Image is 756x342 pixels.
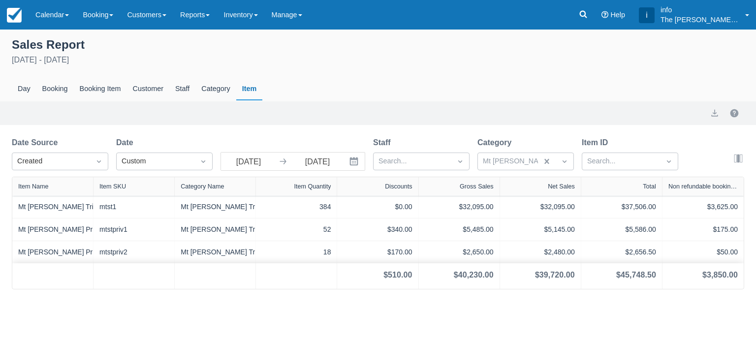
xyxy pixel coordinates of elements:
div: $40,230.00 [454,269,494,281]
label: Category [477,137,515,149]
a: Mt [PERSON_NAME] Private1 Closed [18,224,134,235]
div: 52 [262,224,331,235]
div: $5,145.00 [506,224,575,235]
div: $175.00 [668,224,738,235]
div: $32,095.00 [425,202,494,212]
input: Start Date [221,153,276,170]
div: Booking [36,78,74,100]
span: Dropdown icon [664,156,674,166]
div: Staff [169,78,195,100]
button: export [709,107,721,119]
div: Non refundable booking fee (included) [668,183,738,190]
div: $2,480.00 [506,247,575,257]
span: Dropdown icon [198,156,208,166]
button: Interact with the calendar and add the check-in date for your trip. [345,153,365,170]
div: $340.00 [343,224,412,235]
div: $45,748.50 [616,269,656,281]
div: Item SKU [99,183,126,190]
div: Sales Report [12,35,744,52]
img: checkfront-main-nav-mini-logo.png [7,8,22,23]
div: Booking Item [74,78,127,100]
div: Created [17,156,85,167]
div: Discounts [385,183,412,190]
div: Total [643,183,656,190]
a: Mt [PERSON_NAME] Trilobite Beds [18,202,127,212]
div: Category [195,78,236,100]
p: The [PERSON_NAME] Shale Geoscience Foundation [661,15,739,25]
div: 18 [262,247,331,257]
div: Item [236,78,263,100]
span: Dropdown icon [560,156,569,166]
div: Customer [127,78,169,100]
div: Item Name [18,183,49,190]
div: Mt [PERSON_NAME] Trilobite beds [181,202,250,212]
div: $3,625.00 [668,202,738,212]
span: Dropdown icon [455,156,465,166]
a: Mt [PERSON_NAME] Private2 Closed [18,247,134,257]
div: Category Name [181,183,224,190]
div: Item Quantity [294,183,331,190]
p: info [661,5,739,15]
div: $2,650.00 [425,247,494,257]
div: $37,506.00 [587,202,656,212]
i: Help [601,11,608,18]
span: Help [610,11,625,19]
div: i [639,7,655,23]
div: mtstpriv1 [99,224,168,235]
div: Mt [PERSON_NAME] Trilobite beds [181,247,250,257]
div: Mt [PERSON_NAME] Trilobite beds [181,224,250,235]
div: $5,485.00 [425,224,494,235]
div: Day [12,78,36,100]
div: $170.00 [343,247,412,257]
div: Gross Sales [460,183,494,190]
div: $2,656.50 [587,247,656,257]
input: End Date [290,153,345,170]
div: mtstpriv2 [99,247,168,257]
label: Item ID [582,137,612,149]
div: $39,720.00 [535,269,575,281]
label: Date Source [12,137,62,149]
div: $0.00 [343,202,412,212]
div: Net Sales [548,183,575,190]
div: $510.00 [383,269,412,281]
div: $5,586.00 [587,224,656,235]
label: Date [116,137,137,149]
label: Staff [373,137,395,149]
div: $32,095.00 [506,202,575,212]
div: $3,850.00 [702,269,738,281]
div: mtst1 [99,202,168,212]
div: 384 [262,202,331,212]
div: Custom [122,156,189,167]
div: [DATE] - [DATE] [12,54,744,66]
div: $50.00 [668,247,738,257]
span: Dropdown icon [94,156,104,166]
